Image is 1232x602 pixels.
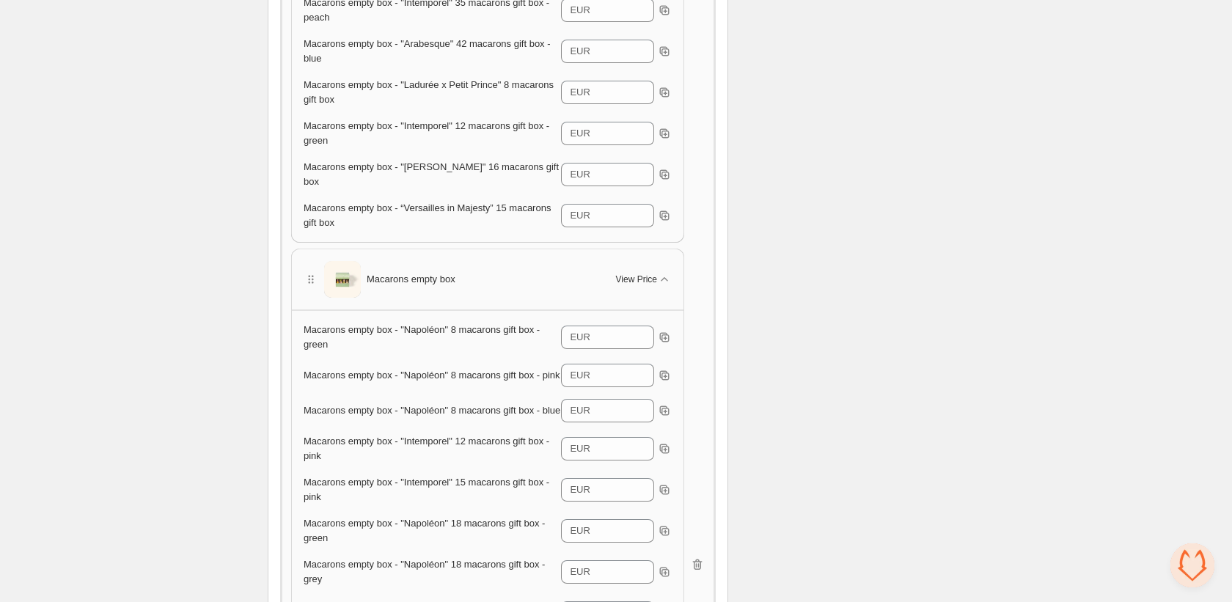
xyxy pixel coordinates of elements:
[304,436,549,461] span: Macarons empty box - "Intemporel" 12 macarons gift box - pink
[570,441,590,456] div: EUR
[570,44,590,59] div: EUR
[304,202,551,228] span: Macarons empty box - “Versailles in Majesty” 15 macarons gift box
[304,559,545,584] span: Macarons empty box - "Napoléon" 18 macarons gift box - grey
[304,324,540,350] span: Macarons empty box - "Napoléon" 8 macarons gift box - green
[570,330,590,345] div: EUR
[570,403,590,418] div: EUR
[570,208,590,223] div: EUR
[570,482,590,497] div: EUR
[570,3,590,18] div: EUR
[304,120,549,146] span: Macarons empty box - "Intemporel" 12 macarons gift box - green
[570,85,590,100] div: EUR
[570,126,590,141] div: EUR
[304,38,551,64] span: Macarons empty box - "Arabesque" 42 macarons gift box - blue
[570,524,590,538] div: EUR
[367,272,455,287] span: Macarons empty box
[304,370,560,381] span: Macarons empty box - "Napoléon" 8 macarons gift box - pink
[304,161,559,187] span: Macarons empty box - "[PERSON_NAME]" 16 macarons gift box
[570,167,590,182] div: EUR
[570,565,590,579] div: EUR
[304,477,549,502] span: Macarons empty box - "Intemporel" 15 macarons gift box - pink
[607,268,681,291] button: View Price
[570,368,590,383] div: EUR
[1170,543,1214,587] div: Open chat
[616,274,657,285] span: View Price
[304,405,560,416] span: Macarons empty box - "Napoléon" 8 macarons gift box - blue
[304,79,554,105] span: Macarons empty box - "Ladurée x Petit Prince" 8 macarons gift box
[324,257,361,301] img: Macarons empty box
[304,518,545,543] span: Macarons empty box - "Napoléon" 18 macarons gift box - green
